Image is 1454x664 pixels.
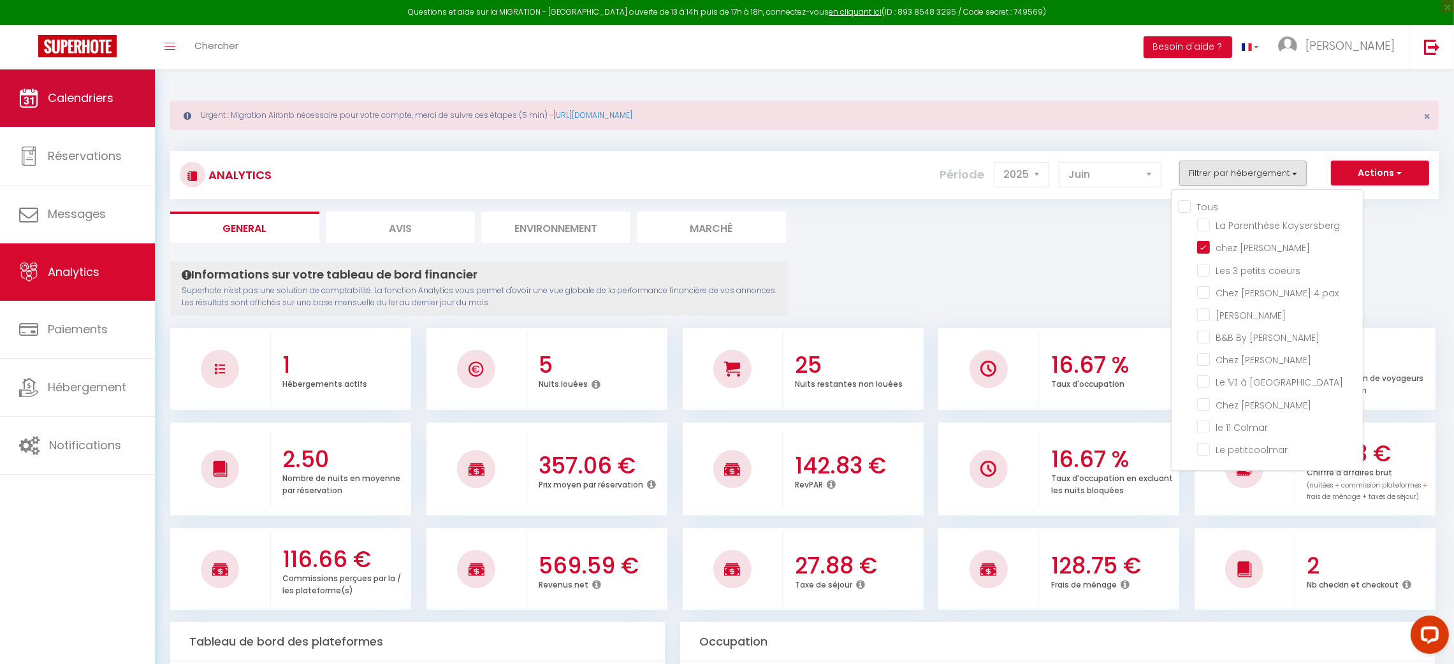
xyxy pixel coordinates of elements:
[194,39,238,52] span: Chercher
[539,452,664,479] h3: 357.06 €
[1216,264,1301,277] span: Les 3 petits coeurs
[1305,38,1395,54] span: [PERSON_NAME]
[1051,470,1173,496] p: Taux d'occupation en excluant les nuits bloquées
[282,470,400,496] p: Nombre de nuits en moyenne par réservation
[539,376,588,389] p: Nuits louées
[282,446,408,473] h3: 2.50
[1144,36,1232,58] button: Besoin d'aide ?
[481,212,630,243] li: Environnement
[1307,552,1432,579] h3: 2
[940,161,984,189] label: Période
[1307,346,1432,373] h3: 2.50
[539,477,643,490] p: Prix moyen par réservation
[539,552,664,579] h3: 569.59 €
[1051,352,1177,379] h3: 16.67 %
[795,577,852,590] p: Taxe de séjour
[1216,287,1339,300] span: Chez [PERSON_NAME] 4 pax
[539,577,588,590] p: Revenus net
[1216,421,1269,434] span: le 11 Colmar
[182,268,776,282] h4: Informations sur votre tableau de bord financier
[1278,36,1297,55] img: ...
[1051,376,1124,389] p: Taux d'occupation
[829,6,882,17] a: en cliquant ici
[680,622,1435,662] div: Occupation
[1423,111,1430,122] button: Close
[1269,25,1411,69] a: ... [PERSON_NAME]
[1216,309,1286,322] span: [PERSON_NAME]
[1051,446,1177,473] h3: 16.67 %
[48,379,126,395] span: Hébergement
[1051,552,1177,579] h3: 128.75 €
[553,110,632,120] a: [URL][DOMAIN_NAME]
[795,477,823,490] p: RevPAR
[1179,161,1307,186] button: Filtrer par hébergement
[1216,444,1288,456] span: Le petitcoolmar
[1307,480,1427,502] span: (nuitées + commission plateformes + frais de ménage + taxes de séjour)
[795,452,920,479] h3: 142.83 €
[282,352,408,379] h3: 1
[282,376,367,389] p: Hébergements actifs
[48,90,113,106] span: Calendriers
[282,546,408,573] h3: 116.66 €
[205,161,272,189] h3: Analytics
[326,212,475,243] li: Avis
[170,101,1439,130] div: Urgent : Migration Airbnb nécessaire pour votre compte, merci de suivre ces étapes (5 min) -
[980,461,996,477] img: NO IMAGE
[1423,108,1430,124] span: ×
[215,364,225,374] img: NO IMAGE
[170,212,319,243] li: General
[795,376,903,389] p: Nuits restantes non louées
[1307,440,1432,467] h3: 714.13 €
[185,25,248,69] a: Chercher
[1216,399,1312,412] span: Chez [PERSON_NAME]
[282,570,401,596] p: Commissions perçues par la / les plateforme(s)
[182,285,776,309] p: Superhote n'est pas une solution de comptabilité. La fonction Analytics vous permet d'avoir une v...
[795,352,920,379] h3: 25
[1424,39,1440,55] img: logout
[539,352,664,379] h3: 5
[49,437,121,453] span: Notifications
[1307,370,1423,396] p: Nombre moyen de voyageurs par réservation
[637,212,786,243] li: Marché
[1307,465,1427,502] p: Chiffre d'affaires brut
[170,622,665,662] div: Tableau de bord des plateformes
[48,206,106,222] span: Messages
[48,264,99,280] span: Analytics
[795,552,920,579] h3: 27.88 €
[48,321,108,337] span: Paiements
[1307,577,1399,590] p: Nb checkin et checkout
[1051,577,1117,590] p: Frais de ménage
[1331,161,1429,186] button: Actions
[1400,610,1454,664] iframe: LiveChat chat widget
[38,35,117,57] img: Super Booking
[48,148,122,164] span: Réservations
